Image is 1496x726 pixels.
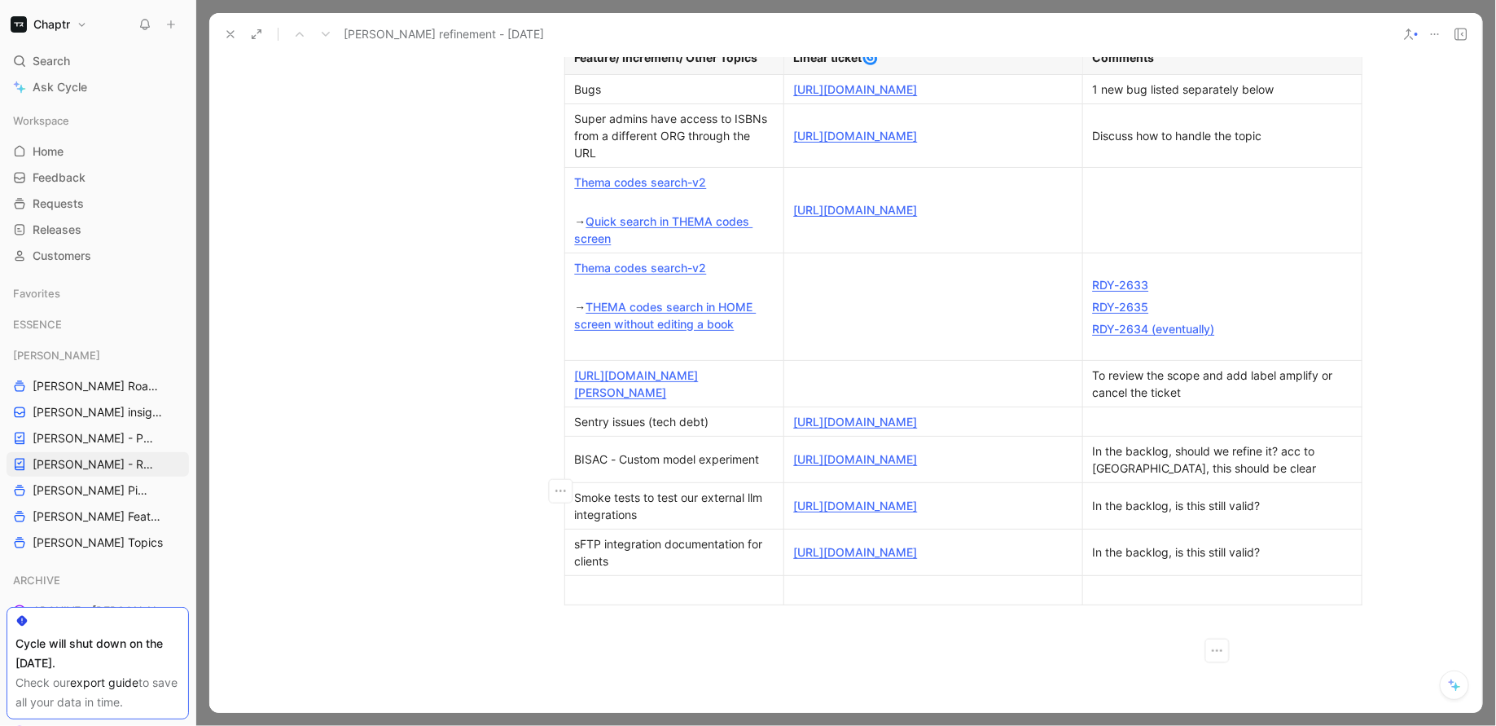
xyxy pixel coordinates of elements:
[33,196,84,212] span: Requests
[33,77,87,97] span: Ask Cycle
[7,452,189,477] a: [PERSON_NAME] - REFINEMENTS
[794,415,918,429] a: [URL][DOMAIN_NAME]
[7,568,189,592] div: ARCHIVE
[794,82,918,96] a: [URL][DOMAIN_NAME]
[1093,278,1149,292] a: RDY-2633
[15,673,180,712] div: Check our to save all your data in time.
[7,426,189,451] a: [PERSON_NAME] - PLANNINGS
[7,139,189,164] a: Home
[33,482,151,499] span: [PERSON_NAME] Pipeline
[7,400,189,425] a: [PERSON_NAME] insights
[575,175,707,189] a: Thema codes search-v2
[575,281,774,332] div: →
[33,404,166,420] span: [PERSON_NAME] insights
[575,368,699,399] a: [URL][DOMAIN_NAME][PERSON_NAME]
[33,378,161,394] span: [PERSON_NAME] Roadmap - open items
[575,196,774,247] div: →
[575,535,774,570] div: sFTP integration documentation for clients
[33,248,91,264] span: Customers
[575,81,774,98] div: Bugs
[794,51,862,64] strong: Linear ticket
[33,169,86,186] span: Feedback
[70,675,138,689] a: export guide
[7,312,189,337] div: ESSENCE
[33,430,156,447] span: [PERSON_NAME] - PLANNINGS
[7,568,189,649] div: ARCHIVEARCHIVE - [PERSON_NAME] PipelineARCHIVE - Noa Pipeline
[794,452,918,466] a: [URL][DOMAIN_NAME]
[13,316,62,332] span: ESSENCE
[7,343,189,367] div: [PERSON_NAME]
[11,16,27,33] img: Chaptr
[575,261,707,275] a: Thema codes search-v2
[7,49,189,73] div: Search
[794,129,918,143] a: [URL][DOMAIN_NAME]
[794,545,918,559] a: [URL][DOMAIN_NAME]
[7,244,189,268] a: Customers
[7,218,189,242] a: Releases
[1093,127,1352,144] div: Discuss how to handle the topic
[33,143,64,160] span: Home
[7,530,189,555] a: [PERSON_NAME] Topics
[575,489,774,523] div: Smoke tests to test our external llm integrations
[7,343,189,555] div: [PERSON_NAME][PERSON_NAME] Roadmap - open items[PERSON_NAME] insights[PERSON_NAME] - PLANNINGS[PE...
[794,499,918,513] a: [URL][DOMAIN_NAME]
[575,51,758,64] strong: Feature/ Increment/ Other Topics
[7,374,189,398] a: [PERSON_NAME] Roadmap - open items
[1093,543,1352,561] div: In the backlog, is this still valid?
[7,312,189,341] div: ESSENCE
[7,13,91,36] button: ChaptrChaptr
[1093,322,1215,336] a: RDY-2634 (eventually)
[862,49,880,65] span: 🌀
[7,165,189,190] a: Feedback
[794,203,918,217] a: [URL][DOMAIN_NAME]
[7,191,189,216] a: Requests
[1093,300,1149,314] a: RDY-2635
[575,413,774,430] div: Sentry issues (tech debt)
[33,456,158,473] span: [PERSON_NAME] - REFINEMENTS
[13,285,60,301] span: Favorites
[1093,51,1155,64] strong: Comments
[7,281,189,306] div: Favorites
[7,478,189,503] a: [PERSON_NAME] Pipeline
[575,451,774,468] div: BISAC - Custom model experiment
[7,108,189,133] div: Workspace
[575,300,757,331] a: THEMA codes search in HOME screen without editing a book
[575,214,753,245] a: Quick search in THEMA codes screen
[575,110,774,161] div: Super admins have access to ISBNs from a different ORG through the URL
[33,17,70,32] h1: Chaptr
[344,24,544,44] span: [PERSON_NAME] refinement - [DATE]
[1093,367,1352,401] div: To review the scope and add label amplify or cancel the ticket
[1093,81,1352,98] div: 1 new bug listed separately below
[13,112,69,129] span: Workspace
[7,504,189,529] a: [PERSON_NAME] Features
[33,222,81,238] span: Releases
[13,572,60,588] span: ARCHIVE
[1093,497,1352,514] div: In the backlog, is this still valid?
[33,535,163,551] span: [PERSON_NAME] Topics
[7,599,189,623] a: ARCHIVE - [PERSON_NAME] Pipeline
[15,634,180,673] div: Cycle will shut down on the [DATE].
[1093,442,1352,477] div: In the backlog, should we refine it? acc to [GEOGRAPHIC_DATA], this should be clear
[33,51,70,71] span: Search
[33,603,171,619] span: ARCHIVE - [PERSON_NAME] Pipeline
[13,347,100,363] span: [PERSON_NAME]
[7,75,189,99] a: Ask Cycle
[33,508,167,525] span: [PERSON_NAME] Features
